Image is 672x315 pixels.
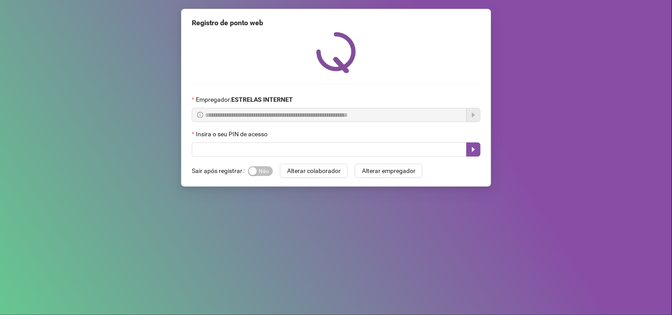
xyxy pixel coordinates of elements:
[362,166,416,176] span: Alterar empregador
[280,164,348,178] button: Alterar colaborador
[231,96,293,103] strong: ESTRELAS INTERNET
[316,32,356,73] img: QRPoint
[192,18,481,28] div: Registro de ponto web
[192,164,248,178] label: Sair após registrar
[192,129,273,139] label: Insira o seu PIN de acesso
[197,112,203,118] span: info-circle
[287,166,341,176] span: Alterar colaborador
[196,95,293,104] span: Empregador :
[470,146,477,153] span: caret-right
[355,164,423,178] button: Alterar empregador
